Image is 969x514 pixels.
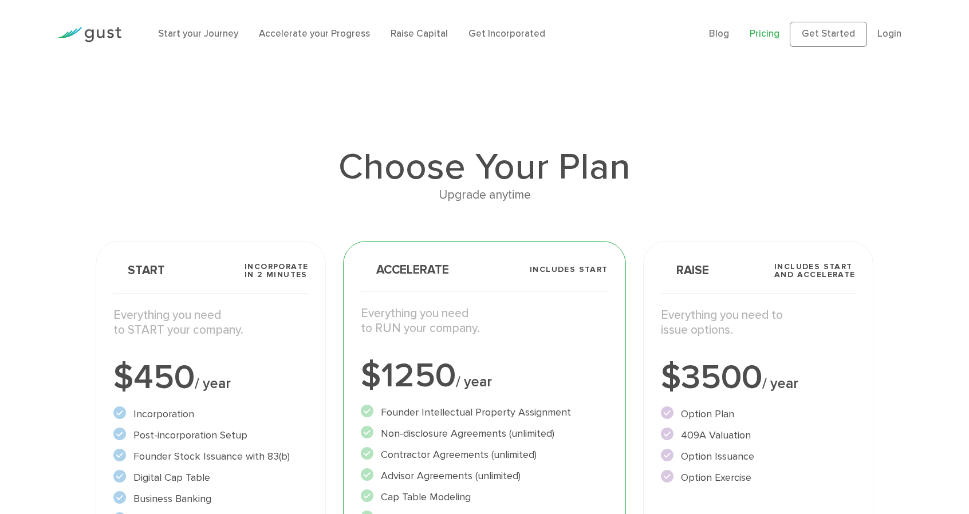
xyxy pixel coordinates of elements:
li: Incorporation [113,406,308,422]
a: Login [877,28,901,39]
li: Contractor Agreements (unlimited) [361,447,608,462]
span: Accelerate [361,264,449,276]
a: Start your Journey [158,28,238,39]
li: Business Banking [113,491,308,507]
li: 409A Valuation [661,428,856,443]
li: Option Plan [661,406,856,422]
span: Includes START and ACCELERATE [774,263,856,279]
li: Advisor Agreements (unlimited) [361,468,608,484]
span: / year [195,375,231,392]
p: Everything you need to issue options. [661,308,856,338]
span: Incorporate in 2 Minutes [245,263,308,279]
a: Pricing [750,28,779,39]
a: Get Incorporated [468,28,545,39]
span: / year [456,373,492,390]
div: $1250 [361,359,608,393]
li: Cap Table Modeling [361,489,608,505]
li: Option Issuance [661,449,856,464]
div: $450 [113,361,308,395]
a: Blog [709,28,729,39]
li: Non-disclosure Agreements (unlimited) [361,426,608,441]
p: Everything you need to START your company. [113,308,308,338]
div: $3500 [661,361,856,395]
li: Post-incorporation Setup [113,428,308,443]
a: Accelerate your Progress [259,28,370,39]
h1: Choose Your Plan [96,149,873,185]
p: Everything you need to RUN your company. [361,306,608,337]
div: Upgrade anytime [96,185,873,205]
li: Digital Cap Table [113,470,308,485]
span: Raise [661,264,709,276]
span: / year [762,375,798,392]
span: Start [113,264,165,276]
img: Gust Logo [57,27,121,42]
li: Option Exercise [661,470,856,485]
span: Includes START [530,266,608,274]
a: Raise Capital [391,28,448,39]
li: Founder Stock Issuance with 83(b) [113,449,308,464]
a: Get Started [790,22,867,47]
li: Founder Intellectual Property Assignment [361,405,608,420]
